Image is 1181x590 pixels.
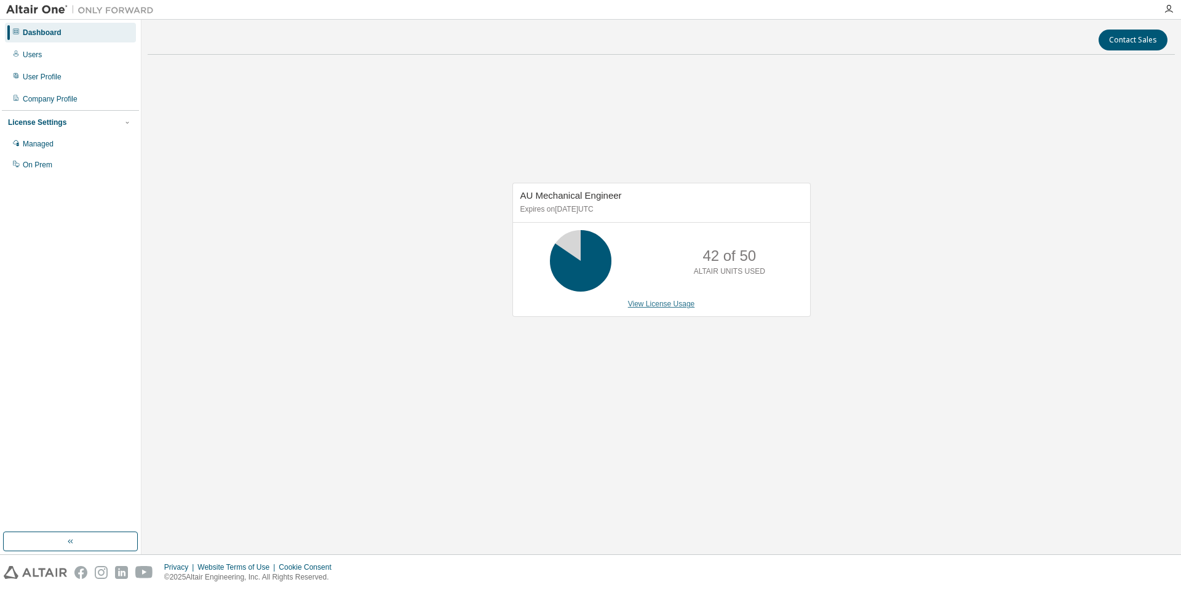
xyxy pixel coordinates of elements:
div: Cookie Consent [279,562,338,572]
p: Expires on [DATE] UTC [520,204,800,215]
p: 42 of 50 [702,245,756,266]
div: Privacy [164,562,197,572]
div: On Prem [23,160,52,170]
img: Altair One [6,4,160,16]
a: View License Usage [628,300,695,308]
p: ALTAIR UNITS USED [694,266,765,277]
div: Dashboard [23,28,62,38]
div: License Settings [8,118,66,127]
div: Website Terms of Use [197,562,279,572]
div: User Profile [23,72,62,82]
div: Company Profile [23,94,78,104]
img: linkedin.svg [115,566,128,579]
p: © 2025 Altair Engineering, Inc. All Rights Reserved. [164,572,339,583]
img: youtube.svg [135,566,153,579]
div: Managed [23,139,54,149]
img: altair_logo.svg [4,566,67,579]
span: AU Mechanical Engineer [520,190,622,201]
img: facebook.svg [74,566,87,579]
div: Users [23,50,42,60]
button: Contact Sales [1099,30,1167,50]
img: instagram.svg [95,566,108,579]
